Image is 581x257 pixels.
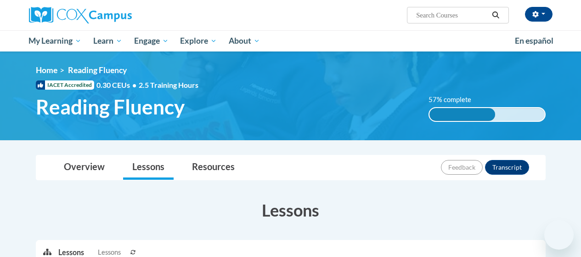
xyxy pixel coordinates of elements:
span: Reading Fluency [68,65,127,75]
span: En español [515,36,553,46]
a: Engage [128,30,175,51]
span: Engage [134,35,169,46]
a: Home [36,65,57,75]
a: Resources [183,155,244,180]
span: Reading Fluency [36,95,185,119]
button: Feedback [441,160,483,175]
a: Cox Campus [29,7,194,23]
span: My Learning [28,35,81,46]
button: Account Settings [525,7,553,22]
h3: Lessons [36,199,546,222]
a: Learn [87,30,128,51]
span: 0.30 CEUs [96,80,139,90]
img: Cox Campus [29,7,132,23]
iframe: Button to launch messaging window [544,220,574,250]
a: About [223,30,266,51]
a: Overview [55,155,114,180]
button: Transcript [485,160,529,175]
label: 57% complete [429,95,481,105]
span: Learn [93,35,122,46]
input: Search Courses [415,10,489,21]
a: Lessons [123,155,174,180]
a: En español [509,31,559,51]
span: IACET Accredited [36,80,94,90]
div: 57% complete [429,108,495,121]
a: Explore [174,30,223,51]
span: • [132,80,136,89]
div: Main menu [22,30,559,51]
span: 2.5 Training Hours [139,80,198,89]
button: Search [489,10,502,21]
a: My Learning [23,30,88,51]
span: About [229,35,260,46]
span: Explore [180,35,217,46]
